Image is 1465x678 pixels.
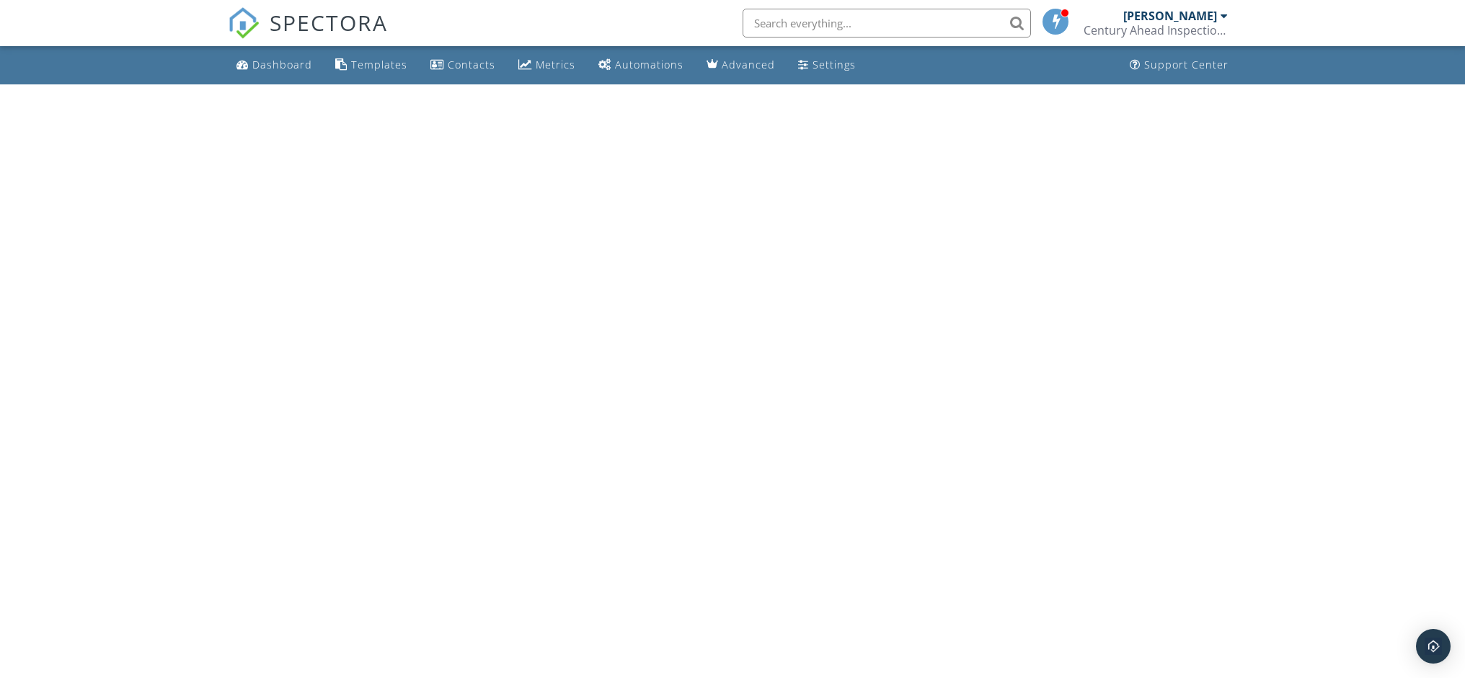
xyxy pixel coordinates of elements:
a: Dashboard [231,52,318,79]
div: Settings [813,58,856,71]
span: SPECTORA [270,7,388,38]
div: Metrics [536,58,575,71]
img: The Best Home Inspection Software - Spectora [228,7,260,39]
div: Contacts [448,58,495,71]
input: Search everything... [743,9,1031,38]
a: Contacts [425,52,501,79]
div: [PERSON_NAME] [1123,9,1217,23]
div: Support Center [1144,58,1229,71]
div: Advanced [722,58,775,71]
a: Metrics [513,52,581,79]
a: Settings [792,52,862,79]
div: Templates [351,58,407,71]
a: Support Center [1124,52,1234,79]
div: Automations [615,58,683,71]
a: Advanced [701,52,781,79]
div: Dashboard [252,58,312,71]
a: Templates [329,52,413,79]
div: Century Ahead Inspections, LLC [1084,23,1228,38]
div: Open Intercom Messenger [1416,629,1451,664]
a: Automations (Basic) [593,52,689,79]
a: SPECTORA [228,19,388,50]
